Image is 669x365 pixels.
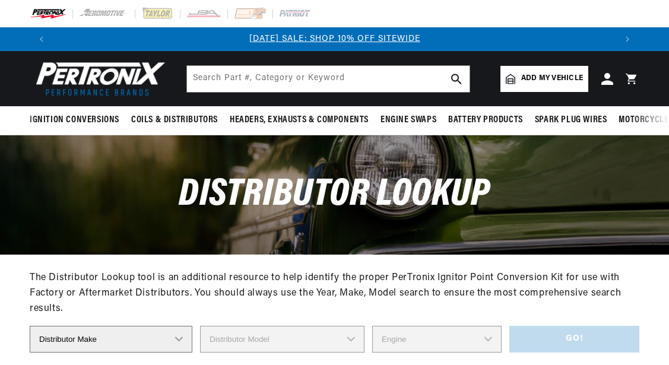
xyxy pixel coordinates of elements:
[30,106,125,134] summary: Ignition Conversions
[131,114,218,126] span: Coils & Distributors
[500,66,588,92] a: Add my vehicle
[616,27,639,51] button: Translation missing: en.sections.announcements.next_announcement
[30,271,639,316] div: The Distributor Lookup tool is an additional resource to help identify the proper PerTronix Ignit...
[521,73,583,84] span: Add my vehicle
[381,114,436,126] span: Engine Swaps
[230,114,369,126] span: Headers, Exhausts & Components
[249,34,420,43] a: [DATE] SALE: SHOP 10% OFF SITEWIDE
[443,66,470,92] button: search button
[30,114,119,126] span: Ignition Conversions
[535,114,607,126] span: Spark Plug Wires
[30,27,53,51] button: Translation missing: en.sections.announcements.previous_announcement
[448,114,523,126] span: Battery Products
[619,114,668,126] span: Motorcycle
[53,33,616,46] div: 1 of 3
[179,176,490,214] span: Distributor Lookup
[224,106,375,134] summary: Headers, Exhausts & Components
[375,106,442,134] summary: Engine Swaps
[30,58,166,99] img: Pertronix
[442,106,529,134] summary: Battery Products
[125,106,224,134] summary: Coils & Distributors
[53,33,616,46] div: Announcement
[187,66,470,92] input: Search Part #, Category or Keyword
[529,106,613,134] summary: Spark Plug Wires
